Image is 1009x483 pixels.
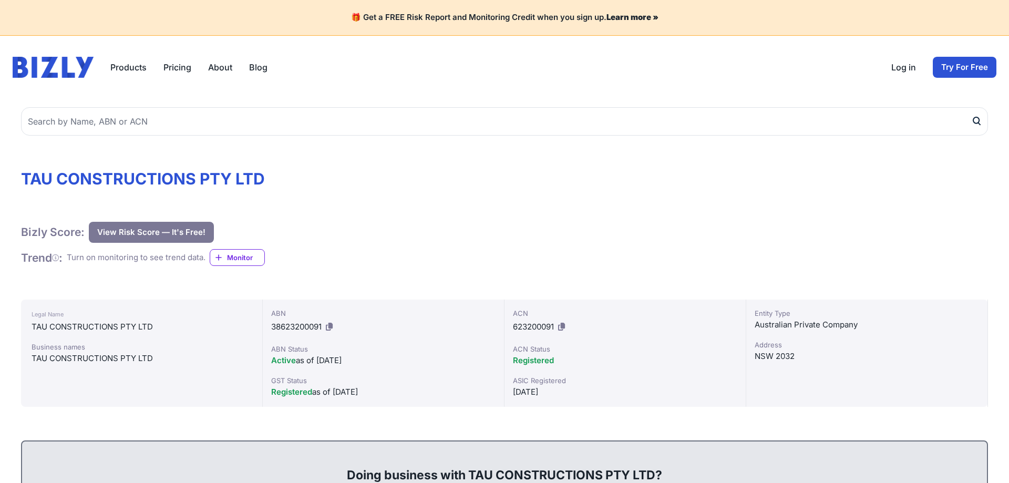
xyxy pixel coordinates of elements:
[67,252,205,264] div: Turn on monitoring to see trend data.
[32,308,252,321] div: Legal Name
[513,386,737,398] div: [DATE]
[513,308,737,318] div: ACN
[271,355,296,365] span: Active
[271,375,496,386] div: GST Status
[210,249,265,266] a: Monitor
[110,61,147,74] button: Products
[32,321,252,333] div: TAU CONSTRUCTIONS PTY LTD
[21,107,988,136] input: Search by Name, ABN or ACN
[755,318,979,331] div: Australian Private Company
[271,386,496,398] div: as of [DATE]
[513,344,737,354] div: ACN Status
[21,251,63,265] h1: Trend :
[271,308,496,318] div: ABN
[755,308,979,318] div: Entity Type
[271,387,312,397] span: Registered
[755,340,979,350] div: Address
[32,352,252,365] div: TAU CONSTRUCTIONS PTY LTD
[513,375,737,386] div: ASIC Registered
[13,13,996,23] h4: 🎁 Get a FREE Risk Report and Monitoring Credit when you sign up.
[89,222,214,243] button: View Risk Score — It's Free!
[271,322,322,332] span: 38623200091
[271,344,496,354] div: ABN Status
[933,57,996,78] a: Try For Free
[21,169,988,188] h1: TAU CONSTRUCTIONS PTY LTD
[163,61,191,74] a: Pricing
[208,61,232,74] a: About
[755,350,979,363] div: NSW 2032
[227,252,264,263] span: Monitor
[271,354,496,367] div: as of [DATE]
[606,12,658,22] a: Learn more »
[513,355,554,365] span: Registered
[21,225,85,239] h1: Bizly Score:
[249,61,267,74] a: Blog
[513,322,554,332] span: 623200091
[32,342,252,352] div: Business names
[891,61,916,74] a: Log in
